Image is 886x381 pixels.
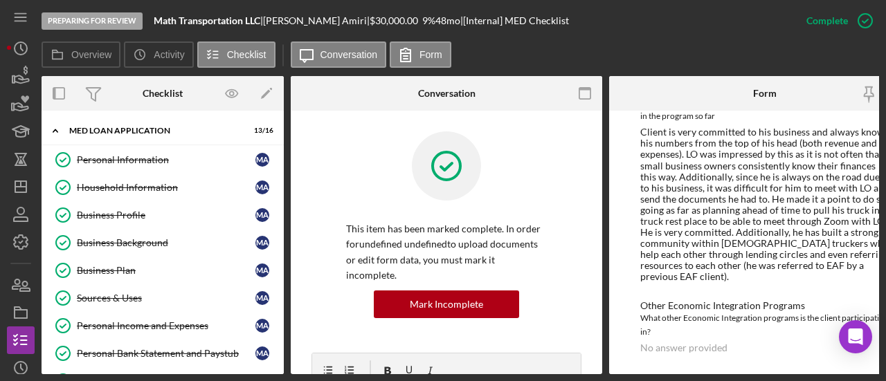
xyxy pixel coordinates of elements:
div: Business Background [77,237,255,248]
a: Household InformationMA [48,174,277,201]
div: Business Profile [77,210,255,221]
div: Personal Bank Statement and Paystub [77,348,255,359]
button: Activity [124,41,193,68]
a: Business BackgroundMA [48,229,277,257]
div: Sources & Uses [77,292,255,304]
div: Form [753,88,777,99]
label: Activity [154,49,184,60]
div: M A [255,319,269,333]
div: $30,000.00 [370,15,422,26]
div: | [154,15,263,26]
div: M A [255,346,269,360]
button: Form [390,41,451,68]
div: M A [255,180,269,194]
button: Checklist [197,41,275,68]
a: Personal Income and ExpensesMA [48,312,277,340]
div: 9 % [422,15,435,26]
div: Household Information [77,182,255,193]
label: Checklist [227,49,266,60]
a: Sources & UsesMA [48,284,277,312]
button: Mark Incomplete [374,290,519,318]
div: Preparing for Review [42,12,143,30]
label: Conversation [320,49,378,60]
a: Personal Bank Statement and PaystubMA [48,340,277,367]
button: Complete [793,7,879,35]
div: [PERSON_NAME] Amiri | [263,15,370,26]
div: Open Intercom Messenger [839,320,872,353]
p: This item has been marked complete. In order for undefined undefined to upload documents or edit ... [346,221,547,284]
div: | [Internal] MED Checklist [460,15,569,26]
b: Math Transportation LLC [154,15,260,26]
div: No answer provided [640,342,727,353]
a: Business PlanMA [48,257,277,284]
div: M A [255,153,269,167]
div: M A [255,263,269,277]
div: M A [255,236,269,250]
a: Personal InformationMA [48,146,277,174]
div: Mark Incomplete [410,290,483,318]
div: Complete [806,7,848,35]
div: 13 / 16 [248,127,273,135]
label: Overview [71,49,111,60]
div: Business Plan [77,265,255,276]
div: Personal Information [77,154,255,165]
button: Overview [42,41,120,68]
label: Form [419,49,442,60]
div: 48 mo [435,15,460,26]
div: Conversation [418,88,476,99]
div: M A [255,208,269,222]
div: Checklist [143,88,183,99]
div: Personal Income and Expenses [77,320,255,331]
button: Conversation [291,41,387,68]
a: Business ProfileMA [48,201,277,229]
div: MED Loan Application [69,127,239,135]
div: M A [255,291,269,305]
